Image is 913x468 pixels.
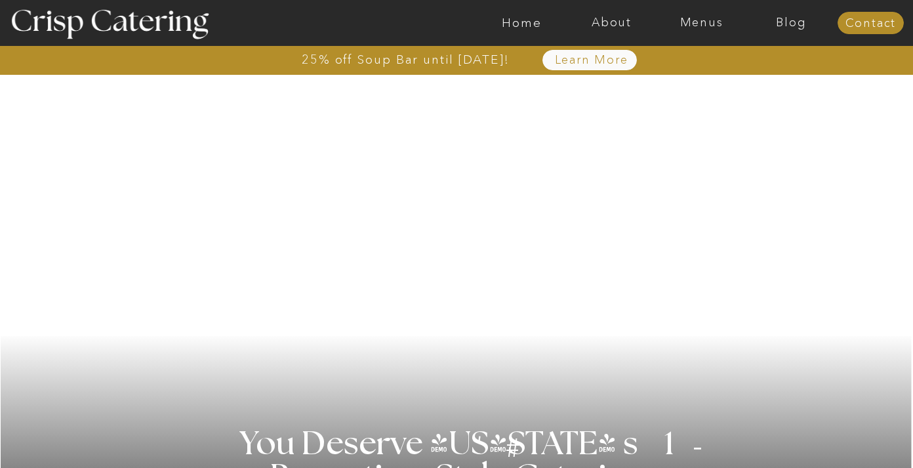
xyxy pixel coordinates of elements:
a: Home [477,16,567,30]
a: Menus [657,16,746,30]
a: Contact [838,17,904,30]
h3: ' [453,429,507,461]
a: About [567,16,657,30]
iframe: podium webchat widget bubble [808,402,913,468]
a: Learn More [524,54,659,67]
a: Blog [746,16,836,30]
a: 25% off Soup Bar until [DATE]! [254,53,557,66]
